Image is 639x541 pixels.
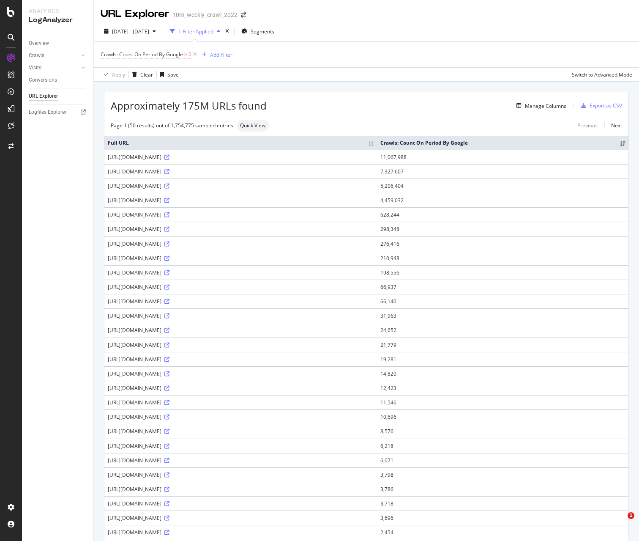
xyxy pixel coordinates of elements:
[29,51,79,60] a: Crawls
[101,7,169,21] div: URL Explorer
[108,529,374,536] div: [URL][DOMAIN_NAME]
[108,197,374,204] div: [URL][DOMAIN_NAME]
[377,366,628,381] td: 14,820
[29,76,57,85] div: Conversions
[108,384,374,392] div: [URL][DOMAIN_NAME]
[29,7,87,15] div: Analytics
[112,28,149,35] span: [DATE] - [DATE]
[108,283,374,291] div: [URL][DOMAIN_NAME]
[108,240,374,247] div: [URL][DOMAIN_NAME]
[610,512,631,533] iframe: Intercom live chat
[525,102,566,110] div: Manage Columns
[178,28,213,35] div: 1 Filter Applied
[604,119,622,132] a: Next
[513,101,566,111] button: Manage Columns
[224,27,231,36] div: times
[377,164,628,179] td: 7,327,607
[29,92,58,101] div: URL Explorer
[188,49,191,60] span: 0
[377,136,628,150] th: Crawls: Count On Period By Google: activate to sort column ascending
[108,442,374,450] div: [URL][DOMAIN_NAME]
[377,222,628,236] td: 298,348
[237,120,269,132] div: neutral label
[101,25,159,38] button: [DATE] - [DATE]
[167,25,224,38] button: 1 Filter Applied
[377,395,628,409] td: 11,546
[108,471,374,478] div: [URL][DOMAIN_NAME]
[377,323,628,337] td: 24,652
[377,424,628,438] td: 8,576
[590,102,622,109] div: Export as CSV
[111,122,233,129] div: Page 1 (50 results) out of 1,754,775 sampled entries
[108,370,374,377] div: [URL][DOMAIN_NAME]
[199,49,232,60] button: Add Filter
[108,428,374,435] div: [URL][DOMAIN_NAME]
[167,71,179,78] div: Save
[108,486,374,493] div: [URL][DOMAIN_NAME]
[184,51,187,58] span: >
[108,327,374,334] div: [URL][DOMAIN_NAME]
[108,211,374,218] div: [URL][DOMAIN_NAME]
[108,269,374,276] div: [URL][DOMAIN_NAME]
[377,352,628,366] td: 19,281
[111,99,267,113] span: Approximately 175M URLs found
[129,68,153,81] button: Clear
[108,154,374,161] div: [URL][DOMAIN_NAME]
[210,51,232,58] div: Add Filter
[377,439,628,453] td: 6,218
[108,341,374,349] div: [URL][DOMAIN_NAME]
[108,312,374,319] div: [URL][DOMAIN_NAME]
[568,68,632,81] button: Switch to Advanced Mode
[101,51,183,58] span: Crawls: Count On Period By Google
[29,108,66,117] div: Logfiles Explorer
[377,308,628,323] td: 31,963
[377,207,628,222] td: 628,244
[377,265,628,280] td: 198,556
[108,399,374,406] div: [URL][DOMAIN_NAME]
[377,280,628,294] td: 66,937
[29,108,87,117] a: Logfiles Explorer
[108,500,374,507] div: [URL][DOMAIN_NAME]
[172,11,238,19] div: 10m_weekly_crawl_2022
[29,63,41,72] div: Visits
[578,99,622,113] button: Export as CSV
[29,39,87,48] a: Overview
[572,71,632,78] div: Switch to Advanced Mode
[108,182,374,189] div: [URL][DOMAIN_NAME]
[377,338,628,352] td: 21,779
[377,467,628,482] td: 3,798
[29,51,44,60] div: Crawls
[108,255,374,262] div: [URL][DOMAIN_NAME]
[377,236,628,251] td: 276,416
[108,514,374,522] div: [URL][DOMAIN_NAME]
[377,511,628,525] td: 3,696
[377,294,628,308] td: 66,140
[108,168,374,175] div: [URL][DOMAIN_NAME]
[157,68,179,81] button: Save
[377,409,628,424] td: 10,696
[377,525,628,539] td: 2,454
[108,225,374,233] div: [URL][DOMAIN_NAME]
[108,457,374,464] div: [URL][DOMAIN_NAME]
[29,39,49,48] div: Overview
[377,496,628,511] td: 3,718
[108,298,374,305] div: [URL][DOMAIN_NAME]
[29,92,87,101] a: URL Explorer
[140,71,153,78] div: Clear
[29,15,87,25] div: LogAnalyzer
[108,413,374,420] div: [URL][DOMAIN_NAME]
[628,512,634,519] span: 1
[108,356,374,363] div: [URL][DOMAIN_NAME]
[377,251,628,265] td: 210,948
[101,68,125,81] button: Apply
[29,63,79,72] a: Visits
[377,453,628,467] td: 6,071
[377,193,628,207] td: 4,459,032
[377,150,628,164] td: 11,067,988
[377,482,628,496] td: 3,786
[104,136,377,150] th: Full URL: activate to sort column ascending
[29,76,87,85] a: Conversions
[240,123,265,128] span: Quick View
[241,12,246,18] div: arrow-right-arrow-left
[377,381,628,395] td: 12,423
